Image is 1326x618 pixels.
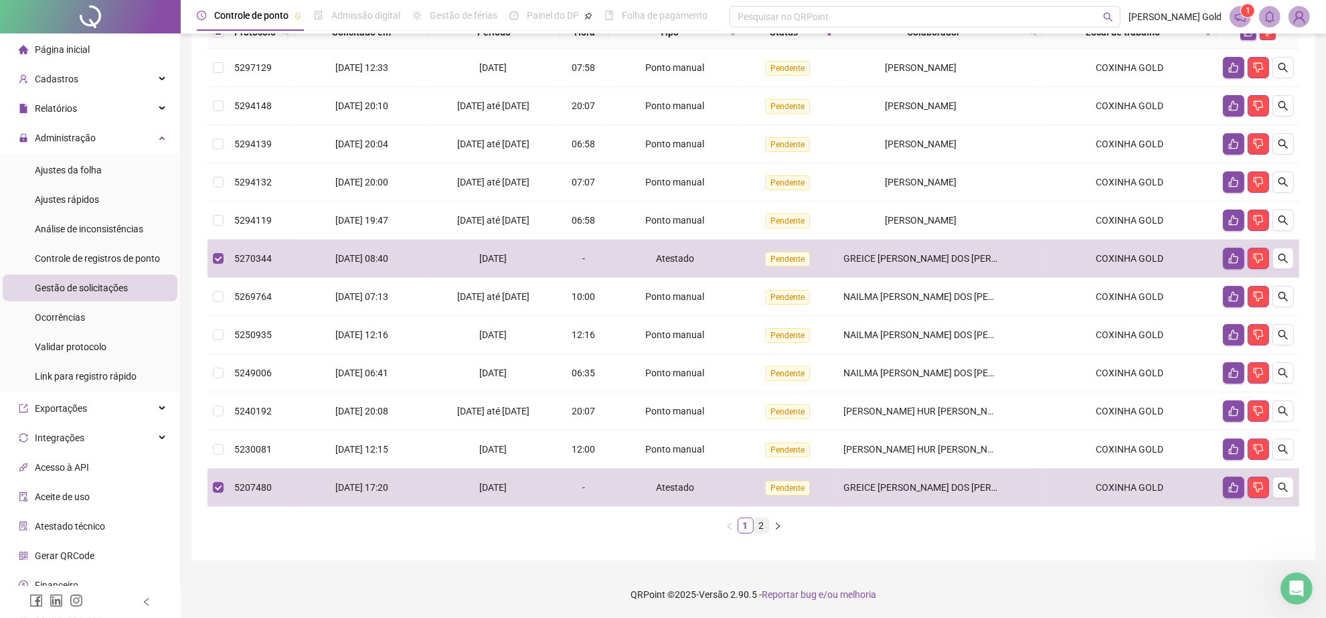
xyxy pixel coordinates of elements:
span: Administração [35,133,96,143]
span: 5269764 [234,291,272,302]
span: Pendente [765,290,810,305]
span: [DATE] até [DATE] [457,139,529,149]
span: Ponto manual [645,62,704,73]
span: Pendente [765,137,810,152]
td: COXINHA GOLD [1042,469,1218,507]
a: 1 [738,518,753,533]
span: like [1228,100,1239,111]
span: [DATE] 06:41 [335,368,388,378]
span: like [1228,329,1239,340]
a: 2 [754,518,769,533]
span: search [1278,444,1289,455]
span: [DATE] até [DATE] [457,406,529,416]
span: home [19,45,28,54]
span: Ocorrências [35,312,85,323]
span: Ponto manual [645,177,704,187]
span: user-add [19,74,28,84]
span: Pendente [765,481,810,495]
li: Página anterior [722,518,738,534]
td: COXINHA GOLD [1042,49,1218,87]
span: solution [19,522,28,531]
span: search [1278,215,1289,226]
span: like [1228,177,1239,187]
span: Ajustes da folha [35,165,102,175]
span: book [604,11,614,20]
span: dislike [1253,100,1264,111]
span: Ponto manual [645,215,704,226]
span: dollar [19,581,28,590]
span: [DATE] até [DATE] [457,291,529,302]
span: 20:07 [572,406,595,416]
td: COXINHA GOLD [1042,240,1218,278]
footer: QRPoint © 2025 - 2.90.5 - [181,571,1326,618]
span: search [1278,139,1289,149]
span: search [1278,368,1289,378]
span: GREICE [PERSON_NAME] DOS [PERSON_NAME] [844,253,1044,264]
span: [DATE] 08:40 [335,253,388,264]
span: Ponto manual [645,368,704,378]
span: Atestado [656,253,694,264]
span: [DATE] até [DATE] [457,215,529,226]
span: [DATE] [479,444,507,455]
td: COXINHA GOLD [1042,354,1218,392]
span: Análise de inconsistências [35,224,143,234]
span: sun [412,11,422,20]
span: Pendente [765,443,810,457]
span: search [1278,291,1289,302]
span: dislike [1253,368,1264,378]
span: Ponto manual [645,291,704,302]
span: search [1278,253,1289,264]
span: 1 [1246,6,1250,15]
td: COXINHA GOLD [1042,125,1218,163]
span: Ajustes rápidos [35,194,99,205]
span: file [19,104,28,113]
span: [DATE] até [DATE] [457,100,529,111]
span: Atestado [656,482,694,493]
span: Ponto manual [645,406,704,416]
span: search [1103,12,1113,22]
span: bell [1264,11,1276,23]
span: 5249006 [234,368,272,378]
span: api [19,463,28,472]
span: Gerar QRCode [35,550,94,561]
span: dislike [1253,482,1264,493]
span: 5240192 [234,406,272,416]
span: Reportar bug e/ou melhoria [762,589,876,600]
span: - [582,482,585,493]
span: dislike [1253,329,1264,340]
span: facebook [29,594,43,607]
span: Exportações [35,403,87,414]
span: like [1228,139,1239,149]
span: Gestão de solicitações [35,283,128,293]
span: like [1228,291,1239,302]
span: 5270344 [234,253,272,264]
span: 12:16 [572,329,595,340]
span: 06:58 [572,139,595,149]
span: dislike [1253,253,1264,264]
span: linkedin [50,594,63,607]
span: [PERSON_NAME] [885,139,957,149]
img: 81762 [1289,7,1309,27]
span: [PERSON_NAME] [885,62,957,73]
span: [DATE] 19:47 [335,215,388,226]
span: [DATE] 12:16 [335,329,388,340]
span: left [726,522,734,530]
span: like [1228,482,1239,493]
span: Aceite de uso [35,491,90,502]
span: Relatórios [35,103,77,114]
td: COXINHA GOLD [1042,278,1218,316]
span: 5294132 [234,177,272,187]
span: Pendente [765,404,810,419]
span: 5250935 [234,329,272,340]
iframe: Intercom live chat [1280,572,1313,605]
span: export [19,404,28,413]
span: like [1228,215,1239,226]
span: dislike [1253,177,1264,187]
li: Próxima página [770,518,786,534]
span: like [1228,62,1239,73]
span: 06:35 [572,368,595,378]
span: audit [19,492,28,501]
span: [DATE] 17:20 [335,482,388,493]
span: Versão [699,589,728,600]
span: search [1278,62,1289,73]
